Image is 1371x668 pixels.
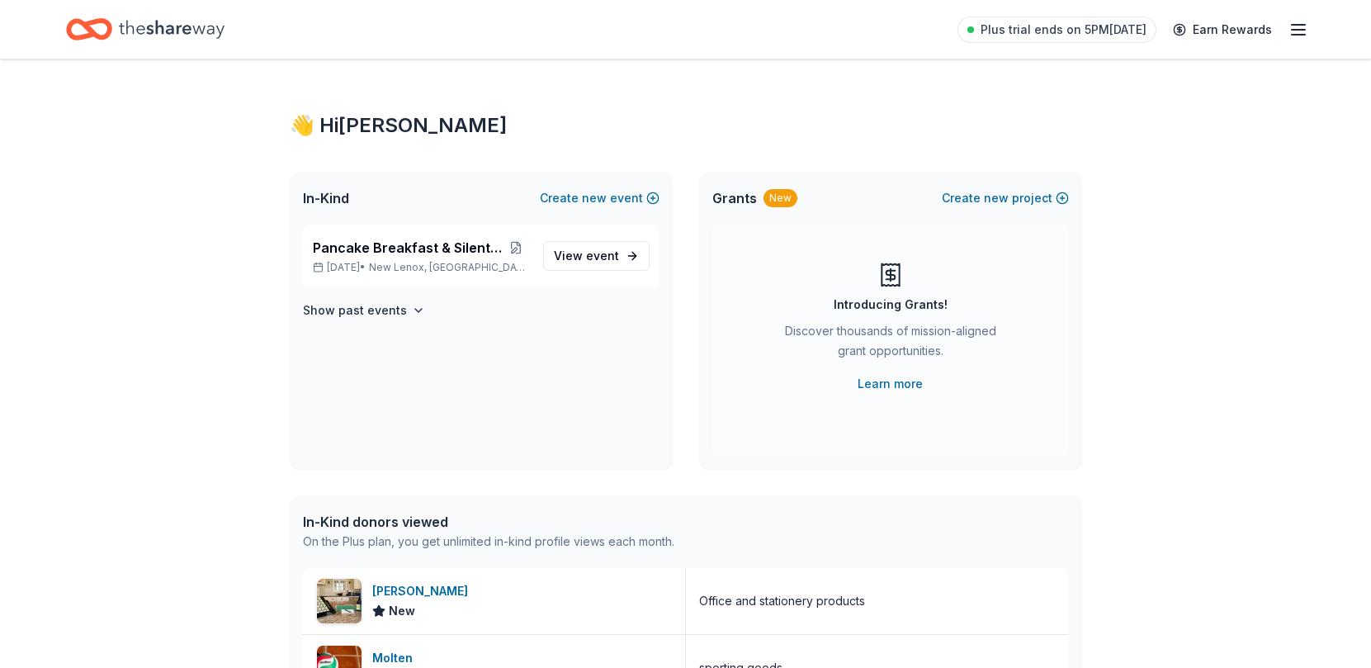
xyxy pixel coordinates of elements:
div: On the Plus plan, you get unlimited in-kind profile views each month. [303,532,674,552]
div: [PERSON_NAME] [372,581,475,601]
span: new [582,188,607,208]
span: Plus trial ends on 5PM[DATE] [981,20,1146,40]
span: Grants [712,188,757,208]
span: new [984,188,1009,208]
a: View event [543,241,650,271]
div: Molten [372,648,419,668]
div: New [764,189,797,207]
div: In-Kind donors viewed [303,512,674,532]
span: Pancake Breakfast & Silent Auction [313,238,503,258]
a: Learn more [858,374,923,394]
button: Createnewproject [942,188,1069,208]
span: In-Kind [303,188,349,208]
button: Createnewevent [540,188,659,208]
span: event [586,249,619,263]
p: [DATE] • [313,261,530,274]
a: Home [66,10,225,49]
button: Show past events [303,301,425,320]
div: Office and stationery products [699,591,865,611]
a: Plus trial ends on 5PM[DATE] [957,17,1156,43]
div: 👋 Hi [PERSON_NAME] [290,112,1082,139]
span: New Lenox, [GEOGRAPHIC_DATA] [369,261,529,274]
a: Earn Rewards [1163,15,1282,45]
span: New [389,601,415,621]
h4: Show past events [303,301,407,320]
span: View [554,246,619,266]
div: Discover thousands of mission-aligned grant opportunities. [778,321,1003,367]
img: Image for Mead [317,579,362,623]
div: Introducing Grants! [834,295,948,315]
